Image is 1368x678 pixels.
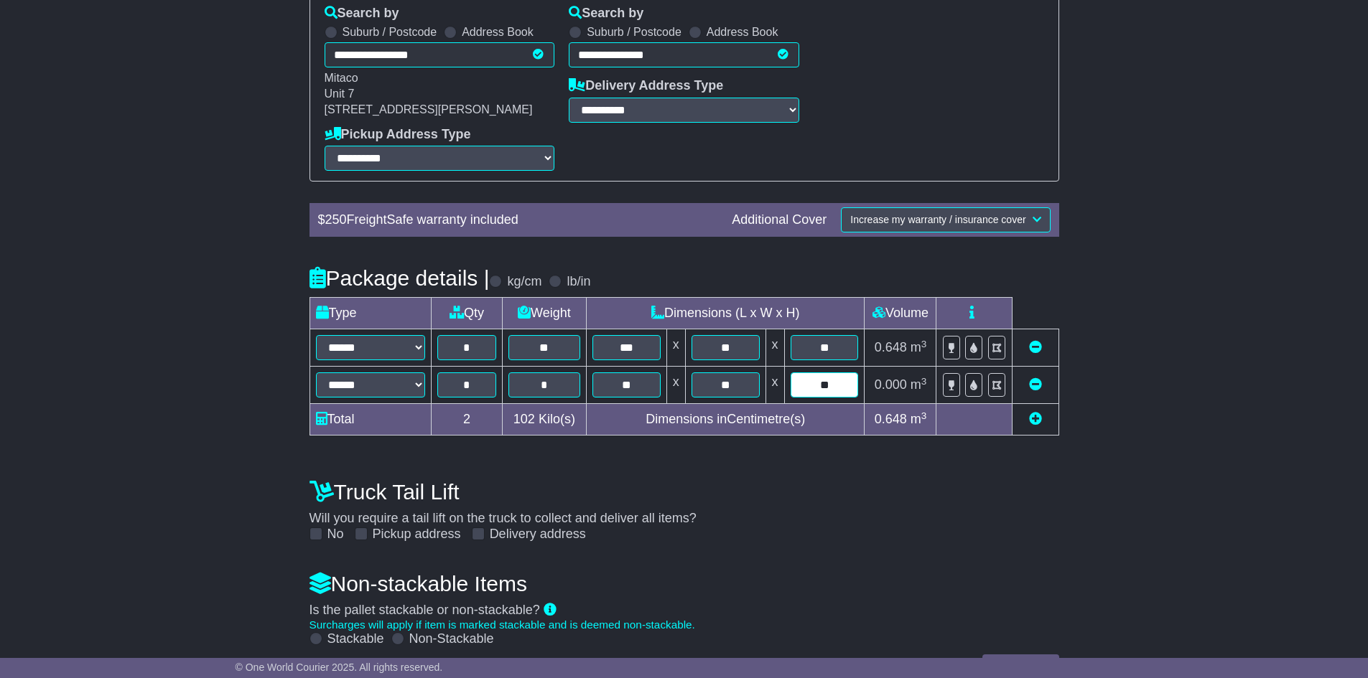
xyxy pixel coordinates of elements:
[865,298,936,329] td: Volume
[343,25,437,39] label: Suburb / Postcode
[725,212,834,228] div: Additional Cover
[587,25,681,39] label: Suburb / Postcode
[325,103,533,116] span: [STREET_ADDRESS][PERSON_NAME]
[567,274,590,290] label: lb/in
[310,404,431,435] td: Total
[911,412,927,426] span: m
[431,298,502,329] td: Qty
[325,88,355,100] span: Unit 7
[325,127,471,143] label: Pickup Address Type
[236,661,443,673] span: © One World Courier 2025. All rights reserved.
[325,6,399,22] label: Search by
[921,410,927,421] sup: 3
[707,25,778,39] label: Address Book
[310,603,540,617] span: Is the pallet stackable or non-stackable?
[490,527,586,542] label: Delivery address
[310,572,1059,595] h4: Non-stackable Items
[921,339,927,349] sup: 3
[586,404,865,435] td: Dimensions in Centimetre(s)
[841,207,1050,232] button: Increase my warranty / insurance cover
[310,298,431,329] td: Type
[409,631,494,647] label: Non-Stackable
[310,480,1059,504] h4: Truck Tail Lift
[875,412,907,426] span: 0.648
[325,212,347,227] span: 250
[327,631,384,647] label: Stackable
[310,266,490,290] h4: Package details |
[850,214,1025,225] span: Increase my warranty / insurance cover
[302,472,1066,542] div: Will you require a tail lift on the truck to collect and deliver all items?
[502,298,586,329] td: Weight
[1029,377,1042,392] a: Remove this item
[431,404,502,435] td: 2
[1029,412,1042,426] a: Add new item
[502,404,586,435] td: Kilo(s)
[586,298,865,329] td: Dimensions (L x W x H)
[911,340,927,354] span: m
[666,329,685,367] td: x
[911,377,927,392] span: m
[327,527,344,542] label: No
[310,618,1059,631] div: Surcharges will apply if item is marked stackable and is deemed non-stackable.
[875,340,907,354] span: 0.648
[1029,340,1042,354] a: Remove this item
[569,6,643,22] label: Search by
[507,274,541,290] label: kg/cm
[325,72,358,84] span: Mitaco
[462,25,534,39] label: Address Book
[921,376,927,387] sup: 3
[569,78,723,94] label: Delivery Address Type
[666,367,685,404] td: x
[766,367,784,404] td: x
[513,412,535,426] span: 102
[373,527,461,542] label: Pickup address
[311,212,725,228] div: $ FreightSafe warranty included
[875,377,907,392] span: 0.000
[766,329,784,367] td: x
